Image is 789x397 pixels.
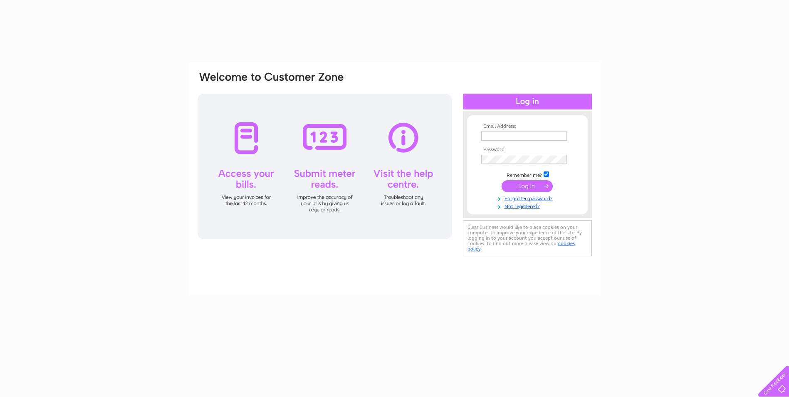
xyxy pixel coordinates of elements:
[479,170,576,179] td: Remember me?
[479,147,576,153] th: Password:
[479,124,576,129] th: Email Address:
[463,220,592,256] div: Clear Business would like to place cookies on your computer to improve your experience of the sit...
[467,241,575,252] a: cookies policy
[481,202,576,210] a: Not registered?
[481,194,576,202] a: Forgotten password?
[502,180,553,192] input: Submit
